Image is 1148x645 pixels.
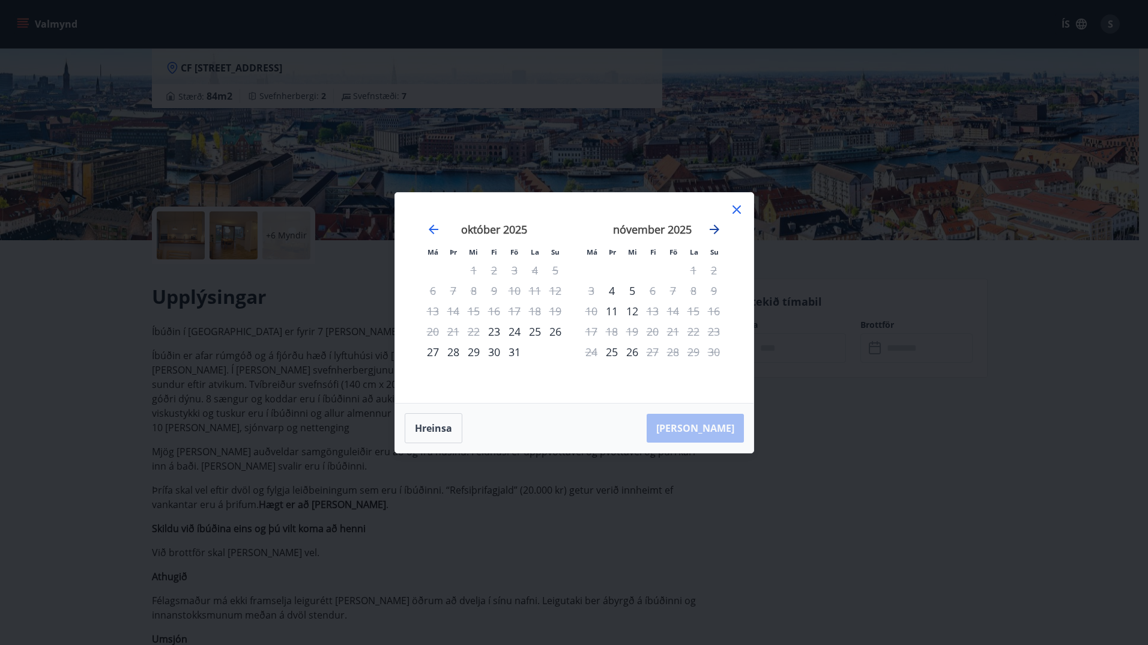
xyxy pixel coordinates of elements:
td: Choose sunnudagur, 26. október 2025 as your check-in date. It’s available. [545,321,566,342]
td: Choose þriðjudagur, 28. október 2025 as your check-in date. It’s available. [443,342,464,362]
strong: október 2025 [461,222,527,237]
small: Su [710,247,719,256]
td: Not available. laugardagur, 18. október 2025 [525,301,545,321]
small: Má [427,247,438,256]
div: Aðeins innritun í boði [484,321,504,342]
td: Choose mánudagur, 27. október 2025 as your check-in date. It’s available. [423,342,443,362]
td: Not available. fimmtudagur, 16. október 2025 [484,301,504,321]
td: Choose fimmtudagur, 30. október 2025 as your check-in date. It’s available. [484,342,504,362]
td: Choose fimmtudagur, 23. október 2025 as your check-in date. It’s available. [484,321,504,342]
td: Not available. sunnudagur, 5. október 2025 [545,260,566,280]
td: Not available. fimmtudagur, 27. nóvember 2025 [642,342,663,362]
div: 25 [525,321,545,342]
td: Not available. laugardagur, 8. nóvember 2025 [683,280,704,301]
td: Not available. þriðjudagur, 7. október 2025 [443,280,464,301]
div: 12 [622,301,642,321]
div: 30 [484,342,504,362]
td: Not available. föstudagur, 14. nóvember 2025 [663,301,683,321]
td: Not available. miðvikudagur, 22. október 2025 [464,321,484,342]
small: Fi [650,247,656,256]
td: Not available. fimmtudagur, 13. nóvember 2025 [642,301,663,321]
td: Choose miðvikudagur, 26. nóvember 2025 as your check-in date. It’s available. [622,342,642,362]
small: La [690,247,698,256]
td: Not available. laugardagur, 29. nóvember 2025 [683,342,704,362]
div: Aðeins innritun í boði [602,280,622,301]
small: Su [551,247,560,256]
small: Þr [609,247,616,256]
small: Mi [469,247,478,256]
td: Choose föstudagur, 24. október 2025 as your check-in date. It’s available. [504,321,525,342]
td: Choose þriðjudagur, 25. nóvember 2025 as your check-in date. It’s available. [602,342,622,362]
td: Choose miðvikudagur, 29. október 2025 as your check-in date. It’s available. [464,342,484,362]
td: Choose þriðjudagur, 4. nóvember 2025 as your check-in date. It’s available. [602,280,622,301]
strong: nóvember 2025 [613,222,692,237]
td: Not available. mánudagur, 13. október 2025 [423,301,443,321]
td: Not available. sunnudagur, 12. október 2025 [545,280,566,301]
div: Move forward to switch to the next month. [707,222,722,237]
td: Not available. laugardagur, 11. október 2025 [525,280,545,301]
td: Not available. þriðjudagur, 21. október 2025 [443,321,464,342]
td: Not available. laugardagur, 22. nóvember 2025 [683,321,704,342]
div: Calendar [409,207,739,389]
td: Choose þriðjudagur, 11. nóvember 2025 as your check-in date. It’s available. [602,301,622,321]
td: Not available. miðvikudagur, 15. október 2025 [464,301,484,321]
small: Mi [628,247,637,256]
div: 26 [545,321,566,342]
td: Not available. mánudagur, 20. október 2025 [423,321,443,342]
div: Aðeins útritun í boði [642,342,663,362]
td: Not available. mánudagur, 3. nóvember 2025 [581,280,602,301]
td: Not available. sunnudagur, 2. nóvember 2025 [704,260,724,280]
td: Not available. mánudagur, 10. nóvember 2025 [581,301,602,321]
td: Not available. föstudagur, 7. nóvember 2025 [663,280,683,301]
td: Not available. laugardagur, 4. október 2025 [525,260,545,280]
div: Aðeins útritun í boði [642,280,663,301]
button: Hreinsa [405,413,462,443]
td: Not available. miðvikudagur, 1. október 2025 [464,260,484,280]
td: Not available. mánudagur, 24. nóvember 2025 [581,342,602,362]
div: 31 [504,342,525,362]
small: Fi [491,247,497,256]
td: Not available. föstudagur, 17. október 2025 [504,301,525,321]
td: Choose miðvikudagur, 12. nóvember 2025 as your check-in date. It’s available. [622,301,642,321]
td: Choose föstudagur, 31. október 2025 as your check-in date. It’s available. [504,342,525,362]
td: Not available. laugardagur, 1. nóvember 2025 [683,260,704,280]
small: La [531,247,539,256]
td: Not available. fimmtudagur, 9. október 2025 [484,280,504,301]
div: Aðeins innritun í boði [602,342,622,362]
td: Not available. mánudagur, 6. október 2025 [423,280,443,301]
td: Not available. þriðjudagur, 18. nóvember 2025 [602,321,622,342]
td: Not available. mánudagur, 17. nóvember 2025 [581,321,602,342]
div: 26 [622,342,642,362]
td: Not available. föstudagur, 28. nóvember 2025 [663,342,683,362]
td: Not available. miðvikudagur, 8. október 2025 [464,280,484,301]
td: Not available. miðvikudagur, 19. nóvember 2025 [622,321,642,342]
td: Choose laugardagur, 25. október 2025 as your check-in date. It’s available. [525,321,545,342]
div: 29 [464,342,484,362]
td: Not available. sunnudagur, 19. október 2025 [545,301,566,321]
td: Not available. föstudagur, 10. október 2025 [504,280,525,301]
div: Aðeins útritun í boði [642,301,663,321]
div: 27 [423,342,443,362]
td: Not available. fimmtudagur, 6. nóvember 2025 [642,280,663,301]
div: 5 [622,280,642,301]
td: Not available. þriðjudagur, 14. október 2025 [443,301,464,321]
td: Not available. föstudagur, 21. nóvember 2025 [663,321,683,342]
div: 24 [504,321,525,342]
small: Þr [450,247,457,256]
div: Aðeins innritun í boði [602,301,622,321]
small: Fö [669,247,677,256]
div: Move backward to switch to the previous month. [426,222,441,237]
small: Fö [510,247,518,256]
td: Not available. laugardagur, 15. nóvember 2025 [683,301,704,321]
small: Má [587,247,597,256]
td: Not available. sunnudagur, 9. nóvember 2025 [704,280,724,301]
div: Aðeins útritun í boði [683,260,704,280]
td: Not available. fimmtudagur, 2. október 2025 [484,260,504,280]
td: Not available. sunnudagur, 30. nóvember 2025 [704,342,724,362]
td: Not available. fimmtudagur, 20. nóvember 2025 [642,321,663,342]
td: Not available. sunnudagur, 23. nóvember 2025 [704,321,724,342]
td: Not available. sunnudagur, 16. nóvember 2025 [704,301,724,321]
td: Choose miðvikudagur, 5. nóvember 2025 as your check-in date. It’s available. [622,280,642,301]
td: Not available. föstudagur, 3. október 2025 [504,260,525,280]
div: 28 [443,342,464,362]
